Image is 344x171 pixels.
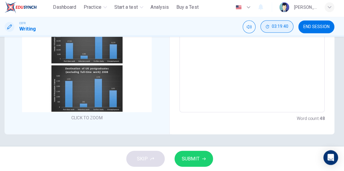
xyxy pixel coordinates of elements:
[151,4,174,15] button: Analysis
[57,6,80,13] span: Dashboard
[177,151,215,167] button: SUBMIT
[184,155,202,163] span: SUBMIT
[299,23,334,35] button: END SESSION
[179,6,201,13] span: Buy a Test
[320,117,325,121] strong: 48
[244,23,257,35] div: Mute
[297,115,325,123] h6: Word count :
[153,6,172,13] span: Analysis
[118,6,141,13] span: Start a test
[262,23,294,35] div: Hide
[55,4,83,15] button: Dashboard
[273,26,289,31] span: 03:19:40
[115,4,149,15] button: Start a test
[10,4,41,16] img: ELTC logo
[10,4,55,16] a: ELTC logo
[236,8,244,12] img: en
[176,4,203,15] button: Buy a Test
[24,27,40,35] h1: Writing
[295,6,318,13] div: [PERSON_NAME] KPM-Guru
[280,5,290,15] img: Profile picture
[24,23,30,27] span: CEFR
[88,6,105,13] span: Practice
[85,4,113,15] button: Practice
[262,23,294,35] button: 03:19:40
[304,27,330,31] span: END SESSION
[324,150,338,165] div: Open Intercom Messenger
